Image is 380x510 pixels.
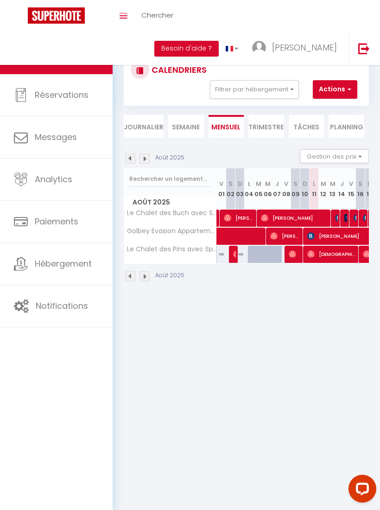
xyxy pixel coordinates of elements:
[328,168,337,210] th: 13
[228,179,233,188] abbr: S
[291,168,300,210] th: 09
[213,210,218,227] a: Laetitia
[168,115,204,138] li: Semaine
[272,42,337,53] span: [PERSON_NAME]
[354,209,357,227] span: [PERSON_NAME]
[155,153,184,162] p: Août 2025
[129,171,211,187] input: Rechercher un logement...
[217,246,226,263] div: 100
[254,168,263,210] th: 05
[300,149,369,163] button: Gestion des prix
[126,246,218,253] span: Le Chalet des Pins avec Spa et Sauna
[367,179,372,188] abbr: D
[256,179,261,188] abbr: M
[358,43,370,54] img: logout
[124,196,216,209] span: Août 2025
[270,227,301,245] span: [PERSON_NAME]
[263,168,272,210] th: 06
[358,179,362,188] abbr: S
[35,216,78,227] span: Paiements
[365,168,374,210] th: 17
[319,168,328,210] th: 12
[313,80,357,99] button: Actions
[349,179,353,188] abbr: V
[282,168,291,210] th: 08
[235,168,245,210] th: 03
[303,179,307,188] abbr: D
[300,168,310,210] th: 10
[329,115,364,138] li: Planning
[126,210,218,217] span: Le Chalet des Buch avec Spa
[149,59,207,80] h3: CALENDRIERS
[284,179,288,188] abbr: V
[235,246,245,263] div: 100
[154,41,219,57] button: Besoin d'aide ?
[313,179,316,188] abbr: L
[219,179,223,188] abbr: V
[126,228,218,235] span: Golbey Evasion Appartement avec terrasse suspendue
[289,115,324,138] li: Tâches
[245,32,348,65] a: ... [PERSON_NAME]
[248,179,251,188] abbr: L
[28,7,85,24] img: Super Booking
[35,131,77,143] span: Messages
[35,89,89,101] span: Réservations
[344,209,348,227] span: [PERSON_NAME]
[238,179,242,188] abbr: D
[141,10,173,20] span: Chercher
[245,168,254,210] th: 04
[252,41,266,55] img: ...
[307,245,357,263] span: [DEMOGRAPHIC_DATA][PERSON_NAME]
[248,115,284,138] li: Trimestre
[265,179,271,188] abbr: M
[340,179,344,188] abbr: J
[310,168,319,210] th: 11
[35,258,92,269] span: Hébergement
[356,168,365,210] th: 16
[226,168,235,210] th: 02
[209,115,244,138] li: Mensuel
[347,168,356,210] th: 15
[321,179,326,188] abbr: M
[335,209,338,227] span: [PERSON_NAME]
[217,168,226,210] th: 01
[233,245,236,263] span: [PERSON_NAME]
[330,179,336,188] abbr: M
[341,471,380,510] iframe: LiveChat chat widget
[224,209,255,227] span: [PERSON_NAME]
[272,168,282,210] th: 07
[35,173,72,185] span: Analytics
[363,209,366,227] span: [PERSON_NAME]
[261,209,329,227] span: [PERSON_NAME]
[337,168,347,210] th: 14
[155,271,184,280] p: Août 2025
[124,115,164,138] li: Journalier
[293,179,298,188] abbr: S
[210,80,299,99] button: Filtrer par hébergement
[275,179,279,188] abbr: J
[36,300,88,312] span: Notifications
[289,245,301,263] span: [PERSON_NAME]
